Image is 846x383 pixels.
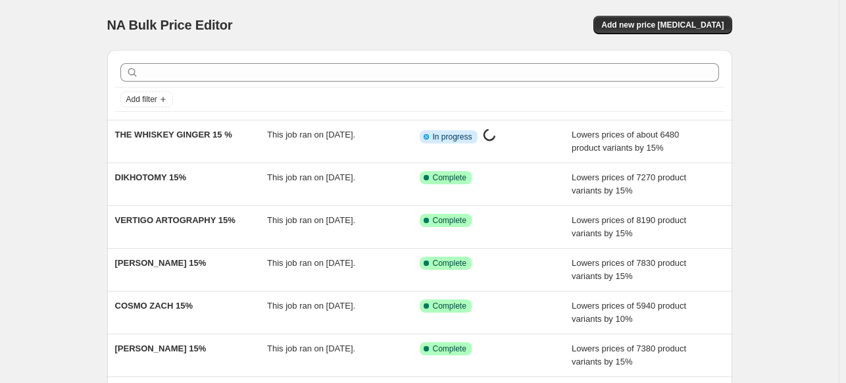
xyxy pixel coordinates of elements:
span: [PERSON_NAME] 15% [115,258,207,268]
span: Lowers prices of 8190 product variants by 15% [572,215,686,238]
button: Add filter [120,91,173,107]
span: [PERSON_NAME] 15% [115,344,207,353]
span: Lowers prices of 7270 product variants by 15% [572,172,686,195]
span: Add new price [MEDICAL_DATA] [601,20,724,30]
span: This job ran on [DATE]. [267,172,355,182]
span: Lowers prices of 5940 product variants by 10% [572,301,686,324]
button: Add new price [MEDICAL_DATA] [593,16,732,34]
span: Add filter [126,94,157,105]
span: Lowers prices of 7380 product variants by 15% [572,344,686,367]
span: VERTIGO ARTOGRAPHY 15% [115,215,236,225]
span: Complete [433,301,466,311]
span: Lowers prices of about 6480 product variants by 15% [572,130,679,153]
span: This job ran on [DATE]. [267,258,355,268]
span: This job ran on [DATE]. [267,344,355,353]
span: This job ran on [DATE]. [267,215,355,225]
span: Complete [433,344,466,354]
span: This job ran on [DATE]. [267,130,355,140]
span: THE WHISKEY GINGER 15 % [115,130,232,140]
span: NA Bulk Price Editor [107,18,233,32]
span: COSMO ZACH 15% [115,301,193,311]
span: Lowers prices of 7830 product variants by 15% [572,258,686,281]
span: Complete [433,215,466,226]
span: In progress [433,132,472,142]
span: Complete [433,258,466,268]
span: Complete [433,172,466,183]
span: This job ran on [DATE]. [267,301,355,311]
span: DIKHOTOMY 15% [115,172,187,182]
